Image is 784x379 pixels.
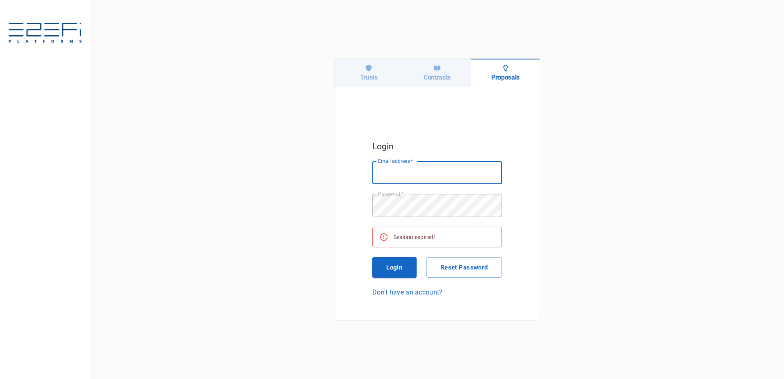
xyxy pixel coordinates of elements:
h6: Trusts [360,73,378,81]
button: Login [372,257,417,278]
div: Session expired! [393,230,435,244]
label: Password [378,190,403,197]
img: E2EFiPLATFORMS-7f06cbf9.svg [8,23,82,44]
h5: Login [372,139,502,153]
button: Reset Password [426,257,502,278]
h6: Proposals [491,73,520,81]
h6: Contracts [424,73,451,81]
label: Email address [378,158,413,164]
a: Don't have an account? [372,288,502,297]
